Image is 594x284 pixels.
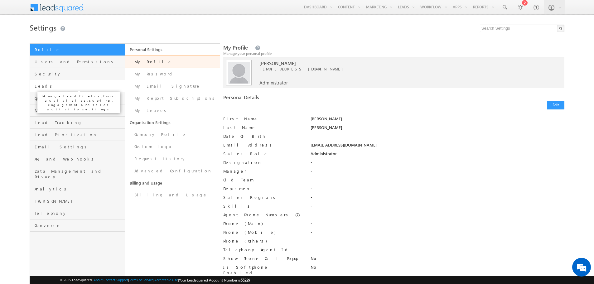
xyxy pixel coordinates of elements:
[104,278,128,282] a: Contact Support
[125,92,220,104] a: My Report Subscriptions
[223,247,302,253] label: Telephony Agent Id
[223,177,302,183] label: Old Team
[259,60,532,66] span: [PERSON_NAME]
[30,44,124,56] a: Profile
[223,94,389,103] div: Personal Details
[311,229,564,238] div: -
[30,153,124,165] a: API and Webhooks
[223,44,248,51] span: My Profile
[30,219,124,232] a: Converse
[11,33,26,41] img: d_60004797649_company_0_60004797649
[35,132,123,137] span: Lead Prioritization
[125,44,220,55] a: Personal Settings
[259,66,532,72] span: [EMAIL_ADDRESS][DOMAIN_NAME]
[125,55,220,68] a: My Profile
[223,238,302,244] label: Phone (Others)
[85,192,113,200] em: Start Chat
[60,277,250,283] span: © 2025 LeadSquared | | | | |
[311,125,564,133] div: [PERSON_NAME]
[223,256,302,261] label: Show Phone Call Popup
[35,223,123,228] span: Converse
[125,141,220,153] a: Custom Logo
[35,47,123,52] span: Profile
[102,3,117,18] div: Minimize live chat window
[179,278,250,282] span: Your Leadsquared Account Number is
[125,68,220,80] a: My Password
[125,128,220,141] a: Company Profile
[311,264,564,273] div: No
[311,238,564,247] div: -
[40,94,118,111] p: Manage lead fields, forms, activities, scoring, engagement and sales activity settings
[30,117,124,129] a: Lead Tracking
[30,129,124,141] a: Lead Prioritization
[30,141,124,153] a: Email Settings
[35,198,123,204] span: [PERSON_NAME]
[223,116,302,122] label: First Name
[259,80,288,85] span: Administrator
[223,51,564,56] div: Manage your personal profile
[223,203,302,209] label: Skills
[223,133,302,139] label: Date Of Birth
[125,177,220,189] a: Billing and Usage
[35,210,123,216] span: Telephony
[30,165,124,183] a: Data Management and Privacy
[223,186,302,191] label: Department
[223,160,302,165] label: Designation
[35,108,123,113] span: Mobile App
[8,58,114,187] textarea: Type your message and hit 'Enter'
[35,120,123,125] span: Lead Tracking
[223,195,302,200] label: Sales Regions
[125,104,220,117] a: My Leaves
[311,177,564,186] div: -
[311,116,564,125] div: [PERSON_NAME]
[125,165,220,177] a: Advanced Configuration
[125,117,220,128] a: Organization Settings
[35,168,123,180] span: Data Management and Privacy
[30,207,124,219] a: Telephony
[311,247,564,256] div: -
[311,186,564,195] div: -
[32,33,105,41] div: Chat with us now
[223,168,302,174] label: Manager
[30,68,124,80] a: Security
[30,22,56,32] span: Settings
[223,212,290,218] label: Agent Phone Numbers
[311,195,564,203] div: -
[311,212,564,221] div: -
[35,71,123,77] span: Security
[30,183,124,195] a: Analytics
[35,83,123,89] span: Leads
[480,25,564,32] input: Search Settings
[30,195,124,207] a: [PERSON_NAME]
[311,142,564,151] div: [EMAIL_ADDRESS][DOMAIN_NAME]
[35,59,123,65] span: Users and Permissions
[30,80,124,92] a: Leads
[223,151,302,156] label: Sales Role
[125,189,220,201] a: Billing and Usage
[311,151,564,160] div: Administrator
[311,203,564,212] div: -
[35,156,123,162] span: API and Webhooks
[223,229,276,235] label: Phone (Mobile)
[223,125,302,130] label: Last Name
[547,101,564,109] button: Edit
[311,256,564,264] div: No
[30,104,124,117] a: Mobile App
[30,92,124,104] a: Opportunities
[125,153,220,165] a: Request History
[35,144,123,150] span: Email Settings
[311,160,564,168] div: -
[30,56,124,68] a: Users and Permissions
[241,278,250,282] span: 55229
[125,80,220,92] a: My Email Signature
[35,95,123,101] span: Opportunities
[223,221,302,226] label: Phone (Main)
[154,278,178,282] a: Acceptable Use
[311,168,564,177] div: -
[35,186,123,192] span: Analytics
[223,264,302,276] label: Is Softphone Enabled
[311,221,564,229] div: -
[223,142,302,148] label: Email Address
[94,278,103,282] a: About
[129,278,153,282] a: Terms of Service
